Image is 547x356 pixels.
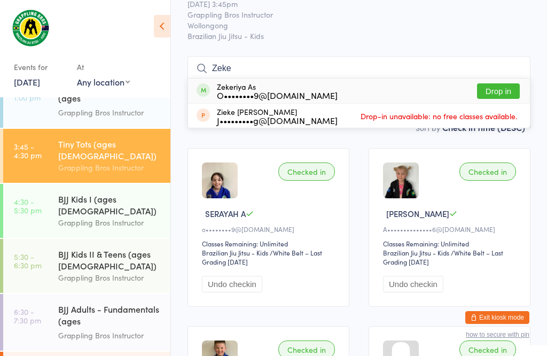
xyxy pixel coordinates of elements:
div: Checked in [459,162,516,181]
div: BJJ Adults - Fundamentals (ages [DEMOGRAPHIC_DATA]+) [58,303,161,329]
img: image1759297054.png [383,162,419,198]
div: Tiny Tots (ages [DEMOGRAPHIC_DATA]) [58,138,161,161]
a: 4:30 -5:30 pmBJJ Kids I (ages [DEMOGRAPHIC_DATA])Grappling Bros Instructor [3,184,170,238]
a: 5:30 -6:30 pmBJJ Kids II & Teens (ages [DEMOGRAPHIC_DATA])Grappling Bros Instructor [3,239,170,293]
a: 6:30 -7:30 pmBJJ Adults - Fundamentals (ages [DEMOGRAPHIC_DATA]+)Grappling Bros Instructor [3,294,170,351]
button: Undo checkin [383,276,443,292]
a: 12:00 -1:00 pmBJJ Adults - All Levels (ages [DEMOGRAPHIC_DATA]+)Grappling Bros Instructor [3,71,170,128]
div: At [77,58,130,76]
button: Exit kiosk mode [465,311,529,324]
div: Zekeriya As [217,82,338,99]
div: Brazilian Jiu Jitsu - Kids [383,248,449,257]
div: Classes Remaining: Unlimited [202,239,338,248]
time: 5:30 - 6:30 pm [14,252,42,269]
div: Brazilian Jiu Jitsu - Kids [202,248,268,257]
a: 3:45 -4:30 pmTiny Tots (ages [DEMOGRAPHIC_DATA])Grappling Bros Instructor [3,129,170,183]
div: o••••••••9@[DOMAIN_NAME] [202,225,338,234]
span: [PERSON_NAME] [386,208,449,219]
img: image1759131393.png [202,162,238,198]
time: 12:00 - 1:00 pm [14,84,41,102]
span: Drop-in unavailable: no free classes available. [358,108,520,124]
div: J•••••••••g@[DOMAIN_NAME] [217,116,338,125]
div: Classes Remaining: Unlimited [383,239,519,248]
time: 3:45 - 4:30 pm [14,142,42,159]
time: 6:30 - 7:30 pm [14,307,41,324]
div: A••••••••••••••6@[DOMAIN_NAME] [383,225,519,234]
span: SERAYAH A [205,208,246,219]
button: how to secure with pin [466,331,529,338]
span: Brazilian Jiu Jitsu - Kids [187,30,530,41]
div: BJJ Kids II & Teens (ages [DEMOGRAPHIC_DATA]) [58,248,161,272]
button: Undo checkin [202,276,262,292]
div: Grappling Bros Instructor [58,161,161,174]
div: Grappling Bros Instructor [58,106,161,119]
div: Grappling Bros Instructor [58,272,161,284]
span: Grappling Bros Instructor [187,9,514,20]
div: Events for [14,58,66,76]
img: Grappling Bros Wollongong [11,8,51,48]
span: Wollongong [187,20,514,30]
div: Grappling Bros Instructor [58,329,161,342]
div: Zieke [PERSON_NAME] [217,107,338,125]
a: [DATE] [14,76,40,88]
div: Grappling Bros Instructor [58,216,161,229]
div: O••••••••9@[DOMAIN_NAME] [217,91,338,99]
button: Drop in [477,83,520,99]
time: 4:30 - 5:30 pm [14,197,42,214]
input: Search [187,56,530,81]
div: Any location [77,76,130,88]
div: BJJ Kids I (ages [DEMOGRAPHIC_DATA]) [58,193,161,216]
div: Checked in [278,162,335,181]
